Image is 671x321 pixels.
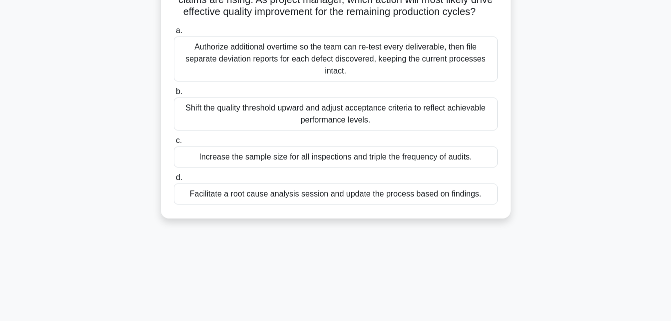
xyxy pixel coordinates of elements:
[174,183,498,204] div: Facilitate a root cause analysis session and update the process based on findings.
[176,87,182,95] span: b.
[176,173,182,181] span: d.
[174,36,498,81] div: Authorize additional overtime so the team can re-test every deliverable, then file separate devia...
[176,26,182,34] span: a.
[174,146,498,167] div: Increase the sample size for all inspections and triple the frequency of audits.
[176,136,182,144] span: c.
[174,97,498,130] div: Shift the quality threshold upward and adjust acceptance criteria to reflect achievable performan...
